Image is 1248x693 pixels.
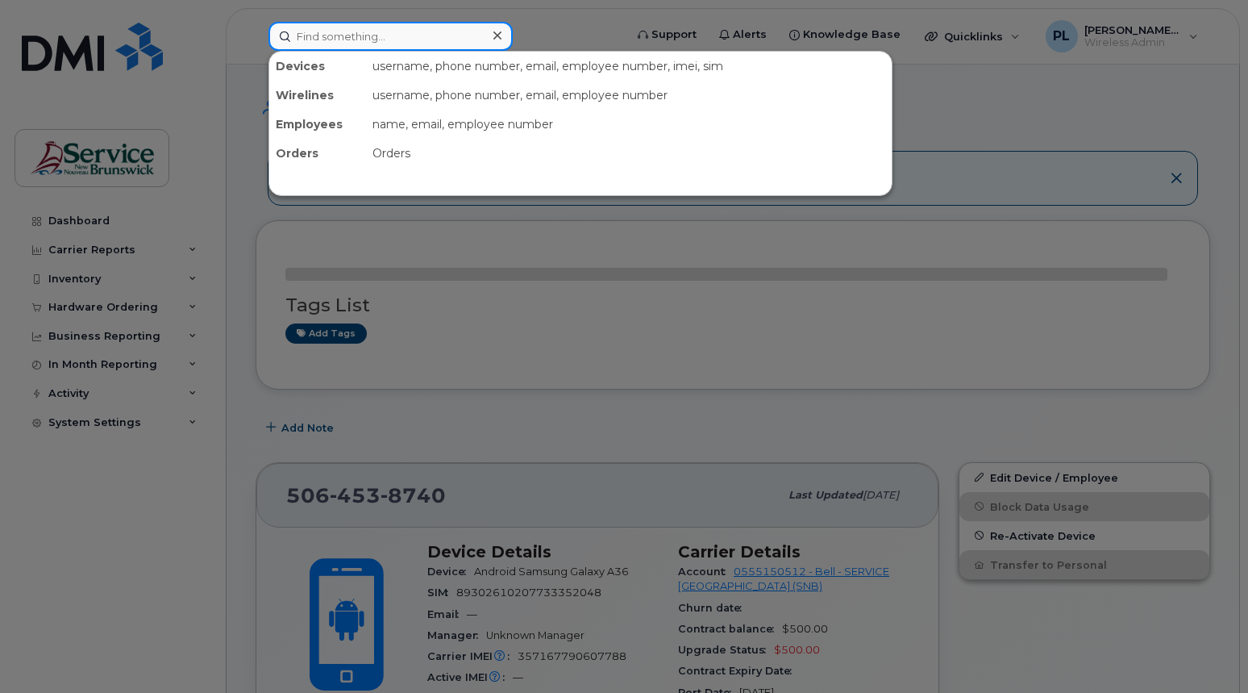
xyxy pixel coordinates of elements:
div: Devices [269,52,366,81]
div: Orders [269,139,366,168]
div: username, phone number, email, employee number, imei, sim [366,52,892,81]
div: Employees [269,110,366,139]
div: name, email, employee number [366,110,892,139]
div: username, phone number, email, employee number [366,81,892,110]
div: Wirelines [269,81,366,110]
div: Orders [366,139,892,168]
